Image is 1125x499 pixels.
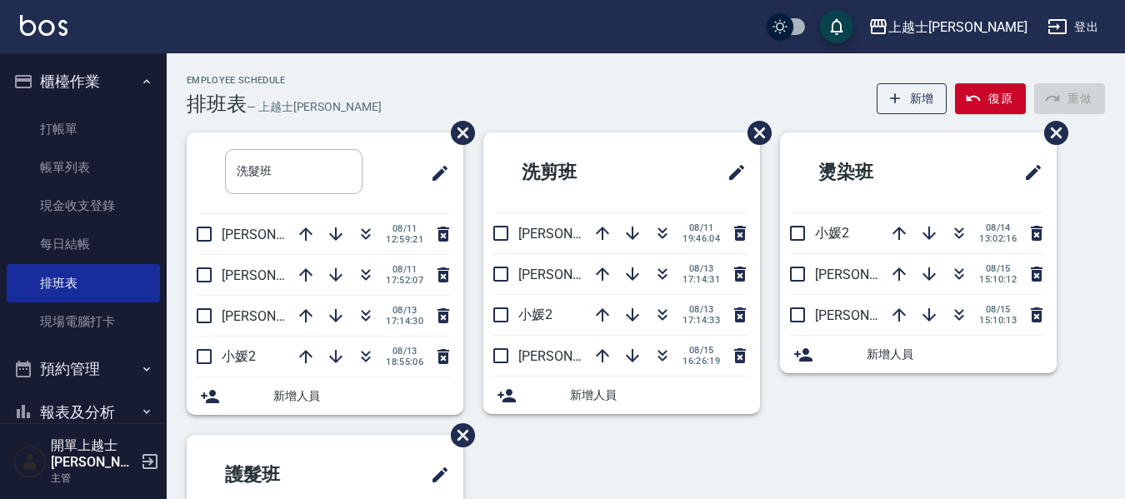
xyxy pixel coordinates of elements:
[1032,108,1071,157] span: 刪除班表
[247,98,382,116] h6: — 上越士[PERSON_NAME]
[420,153,450,193] span: 修改班表的標題
[7,110,160,148] a: 打帳單
[888,17,1027,37] div: 上越士[PERSON_NAME]
[682,222,720,233] span: 08/11
[483,377,760,414] div: 新增人員
[877,83,947,114] button: 新增
[682,233,720,244] span: 19:46:04
[570,387,747,404] span: 新增人員
[862,10,1034,44] button: 上越士[PERSON_NAME]
[867,346,1043,363] span: 新增人員
[518,226,633,242] span: [PERSON_NAME]12
[979,304,1017,315] span: 08/15
[386,316,423,327] span: 17:14:30
[187,377,463,415] div: 新增人員
[386,234,423,245] span: 12:59:21
[682,263,720,274] span: 08/13
[187,75,382,86] h2: Employee Schedule
[438,108,477,157] span: 刪除班表
[386,357,423,367] span: 18:55:06
[815,267,922,282] span: [PERSON_NAME]8
[222,308,329,324] span: [PERSON_NAME]8
[187,92,247,116] h3: 排班表
[735,108,774,157] span: 刪除班表
[438,411,477,460] span: 刪除班表
[979,233,1017,244] span: 13:02:16
[497,142,659,202] h2: 洗剪班
[420,455,450,495] span: 修改班表的標題
[51,471,136,486] p: 主管
[386,223,423,234] span: 08/11
[1041,12,1105,42] button: 登出
[979,222,1017,233] span: 08/14
[7,264,160,302] a: 排班表
[518,267,626,282] span: [PERSON_NAME]8
[682,345,720,356] span: 08/15
[13,445,47,478] img: Person
[7,302,160,341] a: 現場電腦打卡
[979,263,1017,274] span: 08/15
[51,437,136,471] h5: 開單上越士[PERSON_NAME]
[386,275,423,286] span: 17:52:07
[518,307,552,322] span: 小媛2
[7,347,160,391] button: 預約管理
[20,15,67,36] img: Logo
[717,152,747,192] span: 修改班表的標題
[386,346,423,357] span: 08/13
[222,227,337,242] span: [PERSON_NAME]12
[793,142,956,202] h2: 燙染班
[815,307,930,323] span: [PERSON_NAME]12
[979,274,1017,285] span: 15:10:12
[682,274,720,285] span: 17:14:31
[222,348,256,364] span: 小媛2
[682,304,720,315] span: 08/13
[815,225,849,241] span: 小媛2
[7,187,160,225] a: 現金收支登錄
[386,264,423,275] span: 08/11
[7,225,160,263] a: 每日結帳
[222,267,337,283] span: [PERSON_NAME]12
[225,149,362,194] input: 排版標題
[7,148,160,187] a: 帳單列表
[820,10,853,43] button: save
[682,315,720,326] span: 17:14:33
[979,315,1017,326] span: 15:10:13
[273,387,450,405] span: 新增人員
[1013,152,1043,192] span: 修改班表的標題
[386,305,423,316] span: 08/13
[518,348,633,364] span: [PERSON_NAME]12
[955,83,1026,114] button: 復原
[7,391,160,434] button: 報表及分析
[682,356,720,367] span: 16:26:19
[7,60,160,103] button: 櫃檯作業
[780,336,1057,373] div: 新增人員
